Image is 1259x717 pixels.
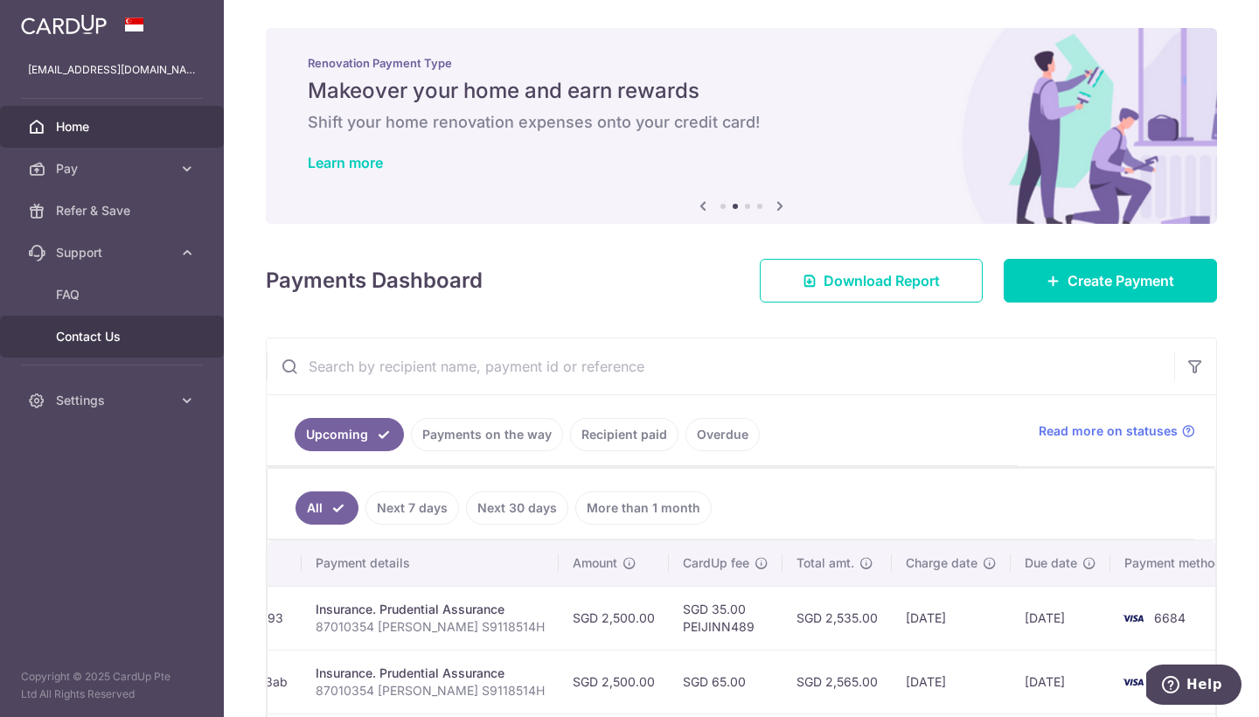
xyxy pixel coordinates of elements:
span: Settings [56,392,171,409]
td: [DATE] [892,586,1011,650]
h5: Makeover your home and earn rewards [308,77,1175,105]
td: SGD 2,565.00 [783,650,892,714]
a: Next 7 days [365,491,459,525]
span: Download Report [824,270,940,291]
a: Create Payment [1004,259,1217,303]
span: Support [56,244,171,261]
div: Insurance. Prudential Assurance [316,665,545,682]
img: Bank Card [1116,672,1151,693]
span: FAQ [56,286,171,303]
td: SGD 35.00 PEIJINN489 [669,586,783,650]
span: Refer & Save [56,202,171,219]
img: Bank Card [1116,608,1151,629]
span: Home [56,118,171,136]
th: Payment details [302,540,559,586]
span: Total amt. [796,554,854,572]
td: SGD 2,535.00 [783,586,892,650]
img: Renovation banner [266,28,1217,224]
a: More than 1 month [575,491,712,525]
input: Search by recipient name, payment id or reference [267,338,1174,394]
td: SGD 2,500.00 [559,586,669,650]
a: Download Report [760,259,983,303]
td: SGD 2,500.00 [559,650,669,714]
a: Payments on the way [411,418,563,451]
span: Read more on statuses [1039,422,1178,440]
img: CardUp [21,14,107,35]
td: SGD 65.00 [669,650,783,714]
span: Create Payment [1068,270,1174,291]
span: Due date [1025,554,1077,572]
a: Next 30 days [466,491,568,525]
a: Learn more [308,154,383,171]
span: Amount [573,554,617,572]
p: Renovation Payment Type [308,56,1175,70]
span: CardUp fee [683,554,749,572]
h4: Payments Dashboard [266,265,483,296]
a: Upcoming [295,418,404,451]
p: 87010354 [PERSON_NAME] S9118514H [316,682,545,700]
a: Recipient paid [570,418,678,451]
span: Pay [56,160,171,178]
th: Payment method [1110,540,1243,586]
span: Charge date [906,554,977,572]
div: Insurance. Prudential Assurance [316,601,545,618]
span: Contact Us [56,328,171,345]
a: All [296,491,358,525]
span: 6684 [1154,610,1186,625]
a: Read more on statuses [1039,422,1195,440]
td: [DATE] [892,650,1011,714]
td: [DATE] [1011,586,1110,650]
a: Overdue [685,418,760,451]
p: [EMAIL_ADDRESS][DOMAIN_NAME] [28,61,196,79]
h6: Shift your home renovation expenses onto your credit card! [308,112,1175,133]
td: [DATE] [1011,650,1110,714]
p: 87010354 [PERSON_NAME] S9118514H [316,618,545,636]
iframe: Opens a widget where you can find more information [1146,665,1242,708]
